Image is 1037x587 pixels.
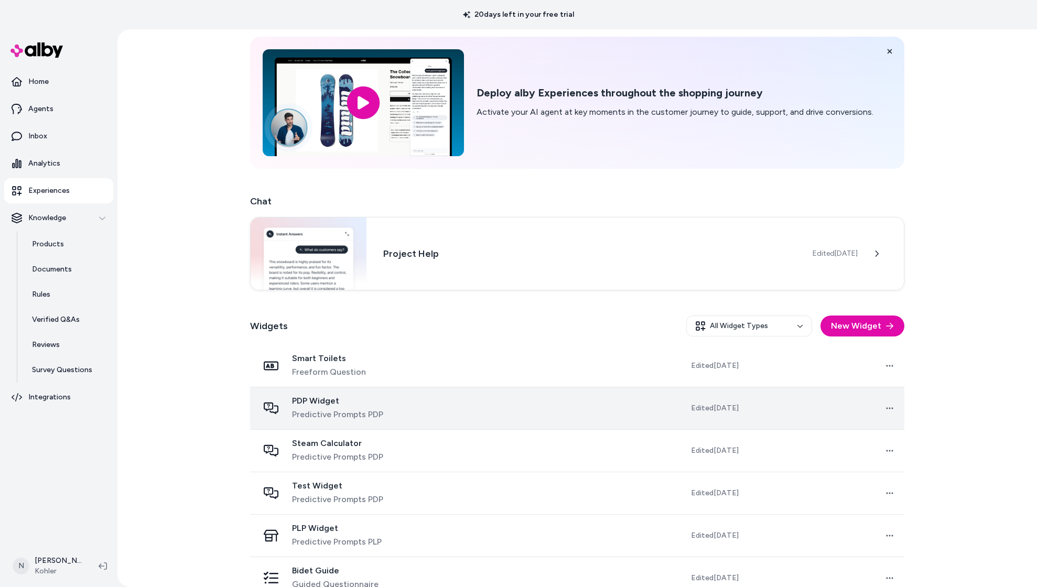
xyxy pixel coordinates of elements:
[32,264,72,275] p: Documents
[28,213,66,223] p: Knowledge
[4,124,113,149] a: Inbox
[691,361,739,371] span: Edited [DATE]
[10,42,63,58] img: alby Logo
[292,353,366,364] span: Smart Toilets
[292,396,383,406] span: PDP Widget
[28,392,71,403] p: Integrations
[820,316,904,336] button: New Widget
[32,239,64,249] p: Products
[32,365,92,375] p: Survey Questions
[21,357,113,383] a: Survey Questions
[250,217,904,290] a: Chat widgetProject HelpEdited[DATE]
[292,438,383,449] span: Steam Calculator
[35,556,82,566] p: [PERSON_NAME]
[251,218,366,290] img: Chat widget
[4,178,113,203] a: Experiences
[292,481,383,491] span: Test Widget
[292,451,383,463] span: Predictive Prompts PDP
[32,289,50,300] p: Rules
[691,530,739,541] span: Edited [DATE]
[250,194,904,209] h2: Chat
[477,106,873,118] p: Activate your AI agent at key moments in the customer journey to guide, support, and drive conver...
[686,316,812,336] button: All Widget Types
[35,566,82,577] span: Kohler
[292,493,383,506] span: Predictive Prompts PDP
[4,96,113,122] a: Agents
[21,332,113,357] a: Reviews
[292,536,382,548] span: Predictive Prompts PLP
[292,408,383,421] span: Predictive Prompts PDP
[28,158,60,169] p: Analytics
[691,488,739,498] span: Edited [DATE]
[13,558,29,574] span: N
[28,186,70,196] p: Experiences
[6,549,90,583] button: N[PERSON_NAME]Kohler
[292,523,382,534] span: PLP Widget
[32,314,80,325] p: Verified Q&As
[4,205,113,231] button: Knowledge
[21,282,113,307] a: Rules
[383,246,796,261] h3: Project Help
[250,319,288,333] h2: Widgets
[457,9,580,20] p: 20 days left in your free trial
[21,307,113,332] a: Verified Q&As
[691,403,739,414] span: Edited [DATE]
[292,566,379,576] span: Bidet Guide
[4,151,113,176] a: Analytics
[21,257,113,282] a: Documents
[32,340,60,350] p: Reviews
[813,248,858,259] span: Edited [DATE]
[21,232,113,257] a: Products
[28,131,47,142] p: Inbox
[691,573,739,583] span: Edited [DATE]
[4,69,113,94] a: Home
[28,77,49,87] p: Home
[292,366,366,378] span: Freeform Question
[477,86,873,100] h2: Deploy alby Experiences throughout the shopping journey
[691,445,739,456] span: Edited [DATE]
[4,385,113,410] a: Integrations
[28,104,53,114] p: Agents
